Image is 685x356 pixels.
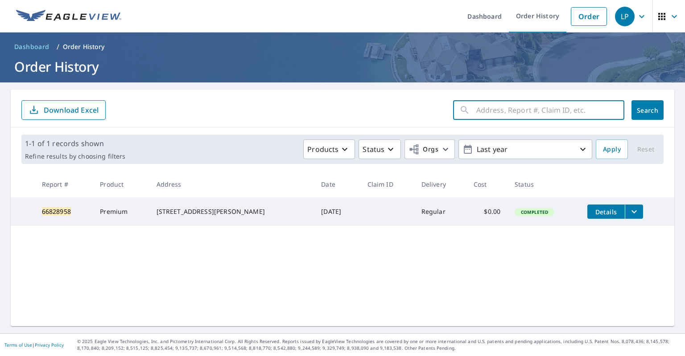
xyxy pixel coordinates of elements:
[571,7,607,26] a: Order
[11,40,53,54] a: Dashboard
[157,207,307,216] div: [STREET_ADDRESS][PERSON_NAME]
[466,171,508,197] th: Cost
[615,7,635,26] div: LP
[458,139,592,159] button: Last year
[473,142,578,157] p: Last year
[57,41,59,52] li: /
[631,100,664,120] button: Search
[587,205,625,219] button: detailsBtn-66828958
[360,171,414,197] th: Claim ID
[149,171,314,197] th: Address
[639,106,656,115] span: Search
[596,139,628,159] button: Apply
[603,144,621,155] span: Apply
[63,42,105,51] p: Order History
[11,57,674,76] h1: Order History
[476,98,624,123] input: Address, Report #, Claim ID, etc.
[93,171,149,197] th: Product
[516,209,553,215] span: Completed
[93,197,149,226] td: Premium
[314,197,360,226] td: [DATE]
[593,208,619,216] span: Details
[35,342,64,348] a: Privacy Policy
[16,10,121,23] img: EV Logo
[4,342,64,348] p: |
[42,207,71,216] mark: 66828958
[14,42,50,51] span: Dashboard
[303,139,355,159] button: Products
[4,342,32,348] a: Terms of Use
[359,139,401,159] button: Status
[21,100,106,120] button: Download Excel
[625,205,643,219] button: filesDropdownBtn-66828958
[314,171,360,197] th: Date
[35,171,93,197] th: Report #
[25,152,125,160] p: Refine results by choosing filters
[11,40,674,54] nav: breadcrumb
[25,138,125,149] p: 1-1 of 1 records shown
[409,144,438,155] span: Orgs
[77,338,681,352] p: © 2025 Eagle View Technologies, Inc. and Pictometry International Corp. All Rights Reserved. Repo...
[508,171,580,197] th: Status
[307,144,338,155] p: Products
[44,105,99,115] p: Download Excel
[414,197,466,226] td: Regular
[363,144,384,155] p: Status
[404,139,455,159] button: Orgs
[414,171,466,197] th: Delivery
[466,197,508,226] td: $0.00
